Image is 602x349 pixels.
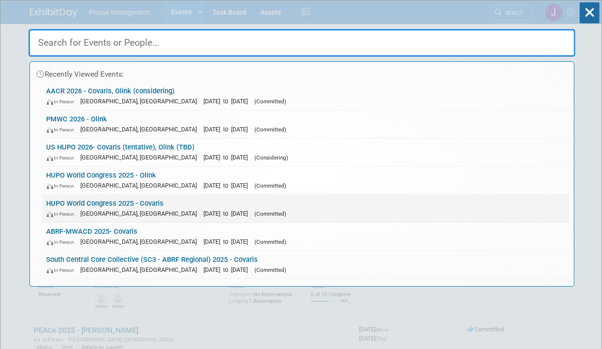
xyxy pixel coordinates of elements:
a: ABRF-MWACD 2025- Covaris In-Person [GEOGRAPHIC_DATA], [GEOGRAPHIC_DATA] [DATE] to [DATE] (Committed) [42,223,569,250]
span: (Considering) [255,154,289,161]
a: HUPO World Congress 2025 - Covaris In-Person [GEOGRAPHIC_DATA], [GEOGRAPHIC_DATA] [DATE] to [DATE... [42,195,569,222]
span: [DATE] to [DATE] [204,126,253,133]
a: AACR 2026 - Covaris, Olink (considering) In-Person [GEOGRAPHIC_DATA], [GEOGRAPHIC_DATA] [DATE] to... [42,82,569,110]
div: Recently Viewed Events: [35,62,569,82]
span: (Committed) [255,98,287,105]
span: (Committed) [255,210,287,217]
span: [GEOGRAPHIC_DATA], [GEOGRAPHIC_DATA] [81,210,202,217]
span: [DATE] to [DATE] [204,210,253,217]
span: [DATE] to [DATE] [204,154,253,161]
span: [DATE] to [DATE] [204,238,253,245]
span: [DATE] to [DATE] [204,266,253,273]
span: [GEOGRAPHIC_DATA], [GEOGRAPHIC_DATA] [81,238,202,245]
span: [GEOGRAPHIC_DATA], [GEOGRAPHIC_DATA] [81,126,202,133]
a: South Central Core Collective (SC3 - ABRF Regional) 2025 - Covaris In-Person [GEOGRAPHIC_DATA], [... [42,251,569,279]
a: PMWC 2026 - Olink In-Person [GEOGRAPHIC_DATA], [GEOGRAPHIC_DATA] [DATE] to [DATE] (Committed) [42,110,569,138]
span: In-Person [47,99,79,105]
span: [GEOGRAPHIC_DATA], [GEOGRAPHIC_DATA] [81,98,202,105]
span: In-Person [47,211,79,217]
input: Search for Events or People... [29,29,575,57]
span: (Committed) [255,126,287,133]
span: [DATE] to [DATE] [204,182,253,189]
span: [DATE] to [DATE] [204,98,253,105]
span: [GEOGRAPHIC_DATA], [GEOGRAPHIC_DATA] [81,154,202,161]
a: HUPO World Congress 2025 - Olink In-Person [GEOGRAPHIC_DATA], [GEOGRAPHIC_DATA] [DATE] to [DATE] ... [42,167,569,194]
a: US HUPO 2026- Covaris (tentative), Olink (TBD) In-Person [GEOGRAPHIC_DATA], [GEOGRAPHIC_DATA] [DA... [42,139,569,166]
span: (Committed) [255,239,287,245]
span: [GEOGRAPHIC_DATA], [GEOGRAPHIC_DATA] [81,182,202,189]
span: In-Person [47,155,79,161]
span: (Committed) [255,267,287,273]
span: In-Person [47,183,79,189]
span: [GEOGRAPHIC_DATA], [GEOGRAPHIC_DATA] [81,266,202,273]
span: In-Person [47,239,79,245]
span: In-Person [47,127,79,133]
span: (Committed) [255,182,287,189]
span: In-Person [47,267,79,273]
